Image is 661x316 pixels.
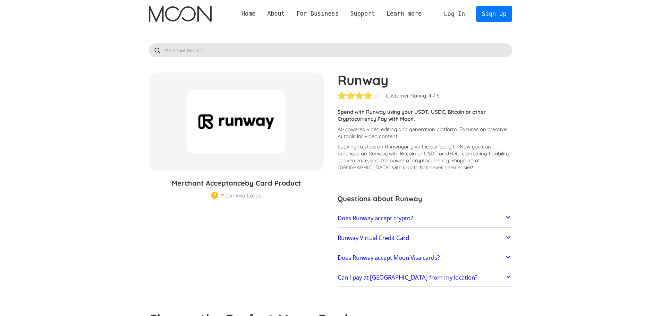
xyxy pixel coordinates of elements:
[382,92,427,99] div: - Customer Rating:
[338,234,409,241] h2: Runway Virtual Credit Card
[338,254,440,261] h2: Does Runway accept Moon Visa cards?
[296,9,338,18] div: For Business
[220,192,261,199] div: Moon Visa Cards
[236,9,261,18] a: Home
[338,211,512,225] a: Does Runway accept crypto?
[338,271,512,285] a: Can I pay at [GEOGRAPHIC_DATA] from my location?
[338,143,512,171] p: Looking to shop on Runway ? Now you can purchase on Runway with Bitcoin or USDT or USDC, combinin...
[149,6,212,22] a: home
[404,143,456,150] span: or give the perfect gift
[338,231,512,245] a: Runway Virtual Credit Card
[350,9,375,18] div: Support
[387,9,422,18] div: Learn more
[338,72,512,88] h1: Runway
[149,6,212,22] img: Moon Logo
[338,215,413,222] h2: Does Runway accept crypto?
[245,179,301,187] span: by Card Product
[338,126,512,140] p: AI-powered video editing and generation platform. Focuses on creative AI tools for video content.
[261,9,290,18] div: About
[149,43,512,57] input: Merchant Search ...
[338,109,512,122] p: Spend with Runway using your USDT, USDC, Bitcoin or other Cryptocurrency.
[438,6,471,22] a: Log In
[381,9,427,18] div: Learn more
[378,116,415,122] strong: Pay with Moon.
[338,250,512,265] a: Does Runway accept Moon Visa cards?
[345,9,381,18] div: Support
[429,92,431,99] div: 4
[338,274,477,281] h2: Can I pay at [GEOGRAPHIC_DATA] from my location?
[338,194,512,204] h3: Questions about Runway
[291,9,345,18] div: For Business
[476,6,512,22] a: Sign Up
[433,92,440,99] div: / 5
[267,9,285,18] div: About
[149,178,324,188] h3: Merchant Acceptance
